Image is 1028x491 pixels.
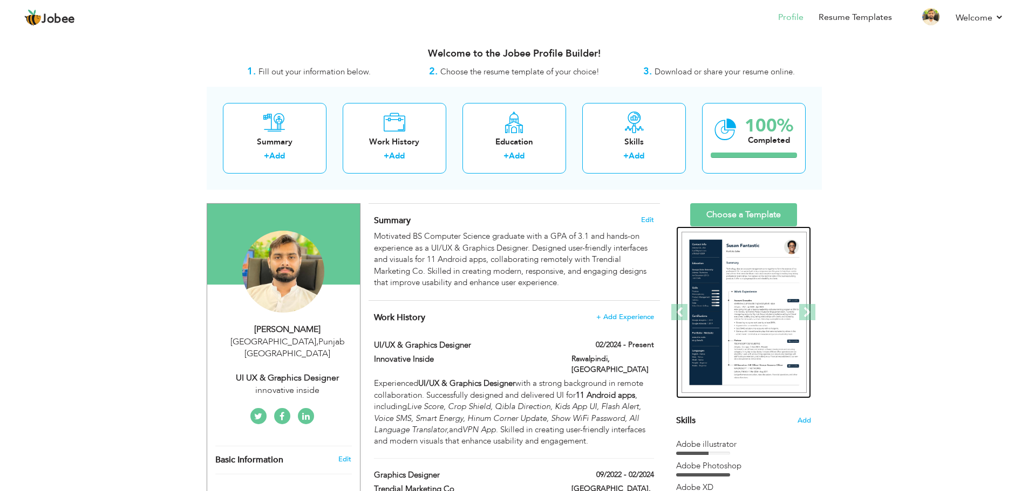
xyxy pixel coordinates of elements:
img: Muzamal Hameed [242,231,324,313]
div: Education [471,136,557,148]
div: Work History [351,136,438,148]
div: Experienced with a strong background in remote collaboration. Successfully designed and delivered... [374,378,653,447]
label: UI/UX & Graphics Designer [374,340,555,351]
span: Jobee [42,13,75,25]
span: Download or share your resume online. [655,66,795,77]
strong: 1. [247,65,256,78]
label: Innovative Inside [374,354,555,365]
img: jobee.io [24,9,42,26]
div: UI UX & Graphics Designer [215,372,360,384]
span: Basic Information [215,455,283,465]
div: innovative inside [215,384,360,397]
div: Adobe Photoshop [676,460,811,472]
label: Graphics Designer [374,469,555,481]
a: Edit [338,454,351,464]
span: Add [798,416,811,426]
strong: 11 Android apps [576,390,635,400]
img: Profile Img [922,8,940,25]
div: Motivated BS Computer Science graduate with a GPA of 3.1 and hands-on experience as a UI/UX & Gra... [374,231,653,288]
strong: 2. [429,65,438,78]
label: + [264,150,269,162]
span: Summary [374,215,411,226]
span: + Add Experience [596,313,654,321]
a: Resume Templates [819,11,892,24]
h3: Welcome to the Jobee Profile Builder! [207,49,822,59]
em: VPN App [462,424,496,435]
a: Add [389,150,405,161]
em: Live Score, Crop Shield, Qibla Direction, Kids App UI, Flash Alert, Voice SMS, Smart Energy, Hinu... [374,401,641,435]
h4: This helps to show the companies you have worked for. [374,312,653,323]
div: [GEOGRAPHIC_DATA] Punjab [GEOGRAPHIC_DATA] [215,336,360,361]
label: 09/2022 - 02/2024 [596,469,654,480]
h4: Adding a summary is a quick and easy way to highlight your experience and interests. [374,215,653,226]
span: Skills [676,414,696,426]
label: + [503,150,509,162]
div: Skills [591,136,677,148]
div: Summary [232,136,318,148]
strong: UI/UX & Graphics Designer [418,378,515,389]
label: Rawalpindi, [GEOGRAPHIC_DATA] [571,354,654,375]
a: Profile [778,11,804,24]
span: Choose the resume template of your choice! [440,66,600,77]
a: Add [629,150,644,161]
label: 02/2024 - Present [596,340,654,350]
span: Edit [641,216,654,224]
a: Add [509,150,525,161]
div: 100% [745,117,793,135]
strong: 3. [643,65,652,78]
label: + [384,150,389,162]
label: + [623,150,629,162]
span: Work History [374,312,425,323]
span: , [316,336,318,348]
div: Completed [745,135,793,146]
span: Fill out your information below. [258,66,371,77]
a: Welcome [956,11,1004,24]
a: Jobee [24,9,75,26]
a: Add [269,150,285,161]
div: Adobe illustrator [676,439,811,450]
a: Choose a Template [690,203,797,226]
div: [PERSON_NAME] [215,323,360,336]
